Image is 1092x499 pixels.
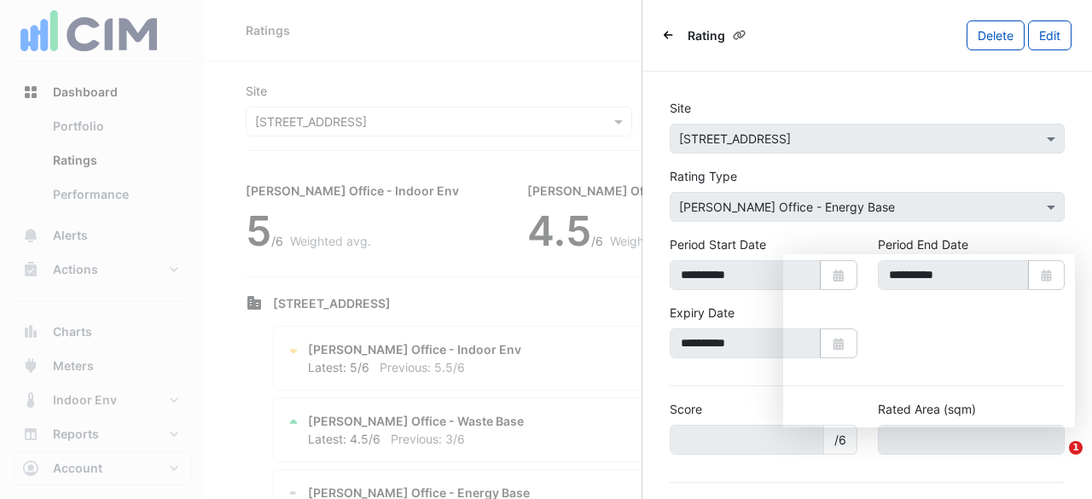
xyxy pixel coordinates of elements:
[670,304,735,322] label: Expiry Date
[783,254,1075,427] iframe: Intercom live chat message
[1034,441,1075,482] iframe: Intercom live chat
[663,26,674,44] button: Back
[670,235,766,253] label: Period Start Date
[1028,20,1072,50] button: Edit
[967,20,1025,50] button: Delete
[733,28,746,41] span: Copy link to clipboard
[823,425,857,455] span: /6
[1069,441,1083,455] span: 1
[688,26,725,44] span: Rating
[878,235,968,253] label: Period End Date
[670,167,737,185] label: Rating Type
[670,400,702,418] label: Score
[670,99,691,117] label: Site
